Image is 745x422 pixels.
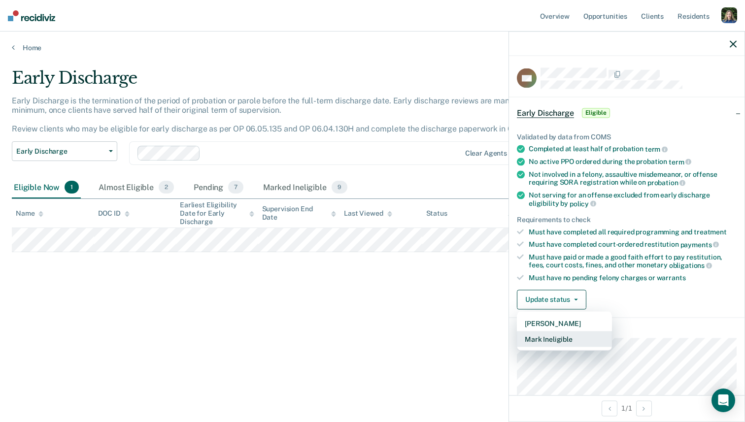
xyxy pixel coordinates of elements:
div: Earliest Eligibility Date for Early Discharge [180,201,254,226]
span: 9 [332,181,347,194]
div: Early DischargeEligible [509,97,745,129]
span: probation [647,179,686,187]
span: treatment [694,228,727,236]
span: obligations [669,261,712,269]
div: DOC ID [98,209,130,218]
p: Early Discharge is the termination of the period of probation or parole before the full-term disc... [12,96,542,134]
span: 7 [228,181,243,194]
div: Clear agents [465,149,507,158]
span: term [669,158,691,165]
div: Requirements to check [517,216,737,224]
div: Must have completed all required programming and [529,228,737,236]
div: Must have completed court-ordered restitution [529,240,737,249]
button: Mark Ineligible [517,331,612,347]
div: No active PPO ordered during the probation [529,158,737,166]
div: 1 / 1 [509,395,745,421]
div: Last Viewed [344,209,392,218]
img: Recidiviz [8,10,55,21]
button: Update status [517,290,586,309]
span: warrants [657,274,686,282]
div: Must have paid or made a good faith effort to pay restitution, fees, court costs, fines, and othe... [529,253,737,269]
div: Status [426,209,447,218]
div: Almost Eligible [97,177,176,198]
div: Marked Ineligible [261,177,349,198]
div: Early Discharge [12,68,571,96]
dt: Supervision [517,325,737,334]
div: Validated by data from COMS [517,132,737,141]
span: 1 [65,181,79,194]
div: Supervision End Date [262,205,337,222]
div: Must have no pending felony charges or [529,274,737,282]
span: Early Discharge [517,108,574,118]
div: Pending [192,177,245,198]
span: payments [680,240,719,248]
span: term [645,145,668,153]
div: Open Intercom Messenger [711,389,735,412]
a: Home [12,43,733,52]
button: Previous Opportunity [602,400,617,416]
span: Early Discharge [16,147,105,156]
div: Name [16,209,43,218]
div: Not involved in a felony, assaultive misdemeanor, or offense requiring SORA registration while on [529,170,737,187]
div: Not serving for an offense excluded from early discharge eligibility by [529,191,737,208]
span: 2 [159,181,174,194]
button: [PERSON_NAME] [517,315,612,331]
span: policy [570,199,596,207]
span: Eligible [582,108,610,118]
div: Eligible Now [12,177,81,198]
div: Completed at least half of probation [529,145,737,154]
button: Next Opportunity [636,400,652,416]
